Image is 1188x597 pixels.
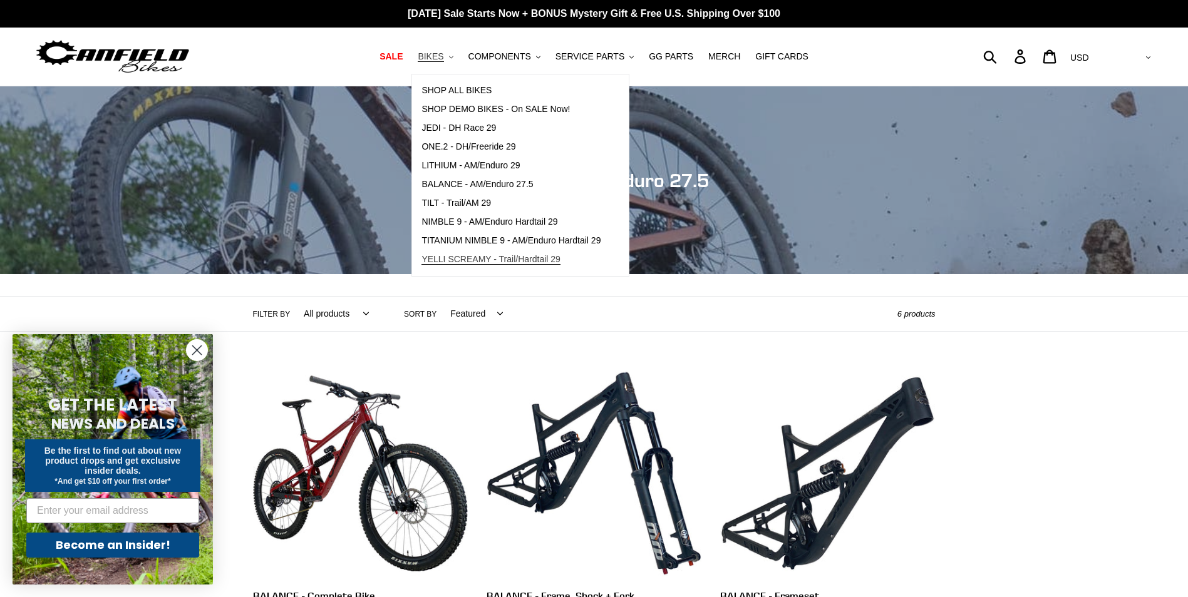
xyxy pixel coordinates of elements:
a: TILT - Trail/AM 29 [412,194,610,213]
a: GIFT CARDS [749,48,815,65]
button: Close dialog [186,339,208,361]
span: ONE.2 - DH/Freeride 29 [421,141,515,152]
img: Canfield Bikes [34,37,191,76]
span: COMPONENTS [468,51,531,62]
span: GG PARTS [649,51,693,62]
span: SALE [380,51,403,62]
span: YELLI SCREAMY - Trail/Hardtail 29 [421,254,560,265]
a: TITANIUM NIMBLE 9 - AM/Enduro Hardtail 29 [412,232,610,250]
span: 6 products [897,309,936,319]
a: JEDI - DH Race 29 [412,119,610,138]
a: ONE.2 - DH/Freeride 29 [412,138,610,156]
span: JEDI - DH Race 29 [421,123,496,133]
button: COMPONENTS [462,48,547,65]
span: MERCH [708,51,740,62]
span: TITANIUM NIMBLE 9 - AM/Enduro Hardtail 29 [421,235,601,246]
span: SHOP ALL BIKES [421,85,492,96]
a: YELLI SCREAMY - Trail/Hardtail 29 [412,250,610,269]
span: SERVICE PARTS [555,51,624,62]
input: Search [990,43,1022,70]
span: LITHIUM - AM/Enduro 29 [421,160,520,171]
span: GIFT CARDS [755,51,808,62]
label: Sort by [404,309,436,320]
a: SALE [373,48,409,65]
span: BIKES [418,51,443,62]
button: SERVICE PARTS [549,48,640,65]
span: BALANCE - AM/Enduro 27.5 [421,179,533,190]
a: NIMBLE 9 - AM/Enduro Hardtail 29 [412,213,610,232]
span: *And get $10 off your first order* [54,477,170,486]
span: NEWS AND DEALS [51,414,175,434]
span: TILT - Trail/AM 29 [421,198,491,208]
label: Filter by [253,309,291,320]
span: Be the first to find out about new product drops and get exclusive insider deals. [44,446,182,476]
a: LITHIUM - AM/Enduro 29 [412,156,610,175]
button: BIKES [411,48,459,65]
a: SHOP DEMO BIKES - On SALE Now! [412,100,610,119]
button: Become an Insider! [26,533,199,558]
a: MERCH [702,48,746,65]
span: NIMBLE 9 - AM/Enduro Hardtail 29 [421,217,557,227]
a: GG PARTS [643,48,700,65]
a: SHOP ALL BIKES [412,81,610,100]
a: BALANCE - AM/Enduro 27.5 [412,175,610,194]
span: SHOP DEMO BIKES - On SALE Now! [421,104,570,115]
span: GET THE LATEST [48,394,177,416]
input: Enter your email address [26,498,199,523]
